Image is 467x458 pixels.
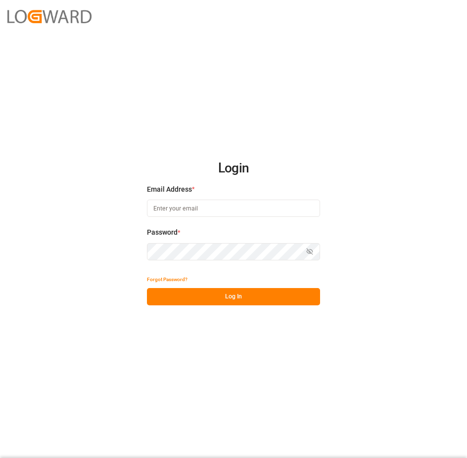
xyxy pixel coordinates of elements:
[147,184,192,195] span: Email Address
[147,153,320,184] h2: Login
[7,10,92,23] img: Logward_new_orange.png
[147,200,320,217] input: Enter your email
[147,288,320,305] button: Log In
[147,227,178,238] span: Password
[147,271,187,288] button: Forgot Password?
